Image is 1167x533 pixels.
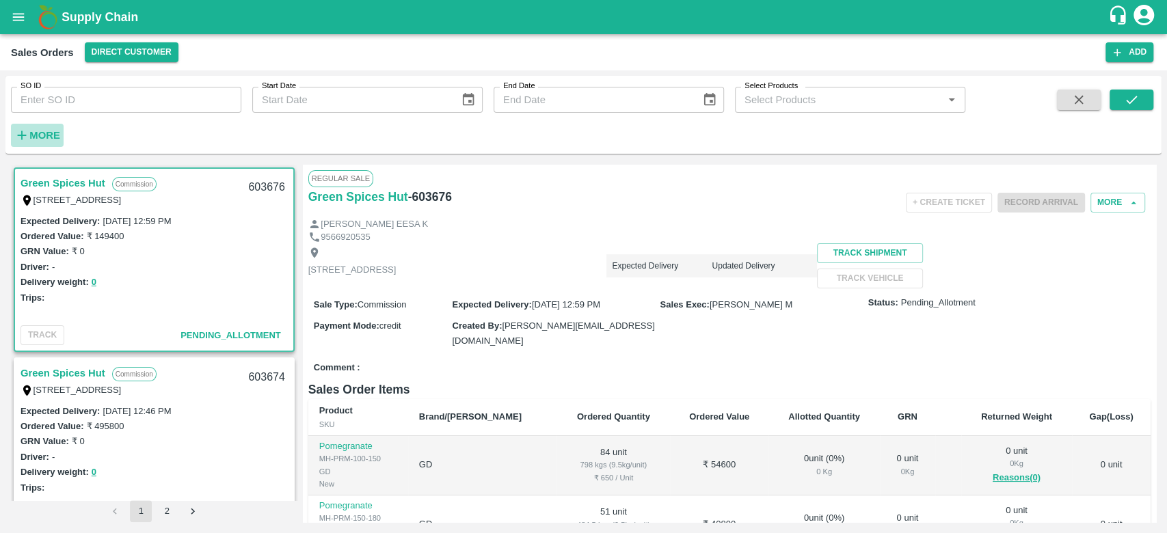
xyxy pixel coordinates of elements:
strong: More [29,130,60,141]
label: Sales Exec : [660,299,710,310]
label: Status: [868,297,898,310]
h6: Green Spices Hut [308,187,408,206]
label: Select Products [745,81,798,92]
b: GRN [898,411,917,422]
label: Driver: [21,262,49,272]
b: Allotted Quantity [788,411,860,422]
label: Delivery weight: [21,467,89,477]
label: End Date [503,81,535,92]
div: 0 Kg [972,457,1061,469]
span: [DATE] 12:59 PM [532,299,600,310]
label: [STREET_ADDRESS] [33,385,122,395]
div: 0 unit ( 0 %) [779,452,869,478]
span: Please dispatch the trip before ending [997,196,1085,207]
label: Ordered Value: [21,231,83,241]
p: Pomegranate [319,440,397,453]
label: Expected Delivery : [21,406,100,416]
td: 84 unit [556,436,670,495]
label: Expected Delivery : [452,299,531,310]
label: Trips: [21,292,44,303]
label: ₹ 149400 [86,231,124,241]
span: Regular Sale [308,170,373,187]
button: More [1090,193,1145,213]
label: Payment Mode : [314,320,379,331]
label: Driver: [21,452,49,462]
label: - [52,262,55,272]
label: Delivery weight: [21,277,89,287]
p: Pomegranate [319,500,397,512]
div: 484.5 kgs (9.5kg/unit) [567,519,659,531]
p: [STREET_ADDRESS] [308,264,397,277]
span: [PERSON_NAME] M [710,299,792,310]
button: Open [943,91,961,109]
input: Enter SO ID [11,87,241,113]
div: SKU [319,418,397,430]
button: Choose date [697,87,723,113]
button: 0 [92,275,96,290]
div: 603676 [240,172,293,204]
td: ₹ 54600 [670,436,768,495]
label: Created By : [452,320,502,331]
button: Choose date [455,87,481,113]
div: 798 kgs (9.5kg/unit) [567,459,659,471]
label: Start Date [262,81,296,92]
p: Commission [112,367,157,381]
div: New [319,478,397,490]
div: MH-PRM-100-150 [319,452,397,465]
b: Product [319,405,353,415]
img: logo [34,3,62,31]
p: Updated Delivery [712,260,811,272]
p: Commission [112,177,157,191]
label: GRN Value: [21,436,69,446]
div: 0 Kg [779,465,869,478]
span: Pending_Allotment [180,330,281,340]
h6: - 603676 [408,187,452,206]
button: Track Shipment [817,243,922,263]
label: Comment : [314,361,360,374]
button: More [11,124,64,147]
td: 0 unit [1072,436,1151,495]
button: 0 [92,465,96,480]
span: Pending_Allotment [901,297,976,310]
button: Add [1105,42,1153,62]
button: Go to next page [182,500,204,522]
span: [PERSON_NAME][EMAIL_ADDRESS][DOMAIN_NAME] [452,320,654,346]
input: Start Date [252,87,450,113]
input: End Date [494,87,691,113]
td: GD [408,436,557,495]
p: Expected Delivery [612,260,712,272]
a: Green Spices Hut [21,174,105,192]
label: SO ID [21,81,41,92]
div: customer-support [1108,5,1131,29]
button: Reasons(0) [972,470,1061,486]
label: [DATE] 12:59 PM [103,216,171,226]
b: Returned Weight [981,411,1052,422]
label: ₹ 0 [72,436,85,446]
b: Supply Chain [62,10,138,24]
label: [DATE] 12:46 PM [103,406,171,416]
b: Brand/[PERSON_NAME] [419,411,522,422]
div: 0 unit [972,445,1061,486]
b: Ordered Quantity [577,411,650,422]
button: open drawer [3,1,34,33]
button: Go to page 2 [156,500,178,522]
a: Green Spices Hut [21,364,105,382]
b: Gap(Loss) [1089,411,1133,422]
p: [PERSON_NAME] EESA K [321,218,428,231]
span: credit [379,320,401,331]
label: ₹ 0 [72,246,85,256]
div: 0 Kg [891,465,924,478]
div: Sales Orders [11,44,74,61]
label: - [52,452,55,462]
div: account of current user [1131,3,1156,31]
div: MH-PRM-150-180 [319,512,397,524]
label: Expected Delivery : [21,216,100,226]
div: ₹ 650 / Unit [567,471,659,484]
label: GRN Value: [21,246,69,256]
h6: Sales Order Items [308,380,1151,399]
label: ₹ 495800 [86,421,124,431]
div: GD [319,465,397,478]
button: Select DC [85,42,178,62]
a: Supply Chain [62,8,1108,27]
label: Ordered Value: [21,421,83,431]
